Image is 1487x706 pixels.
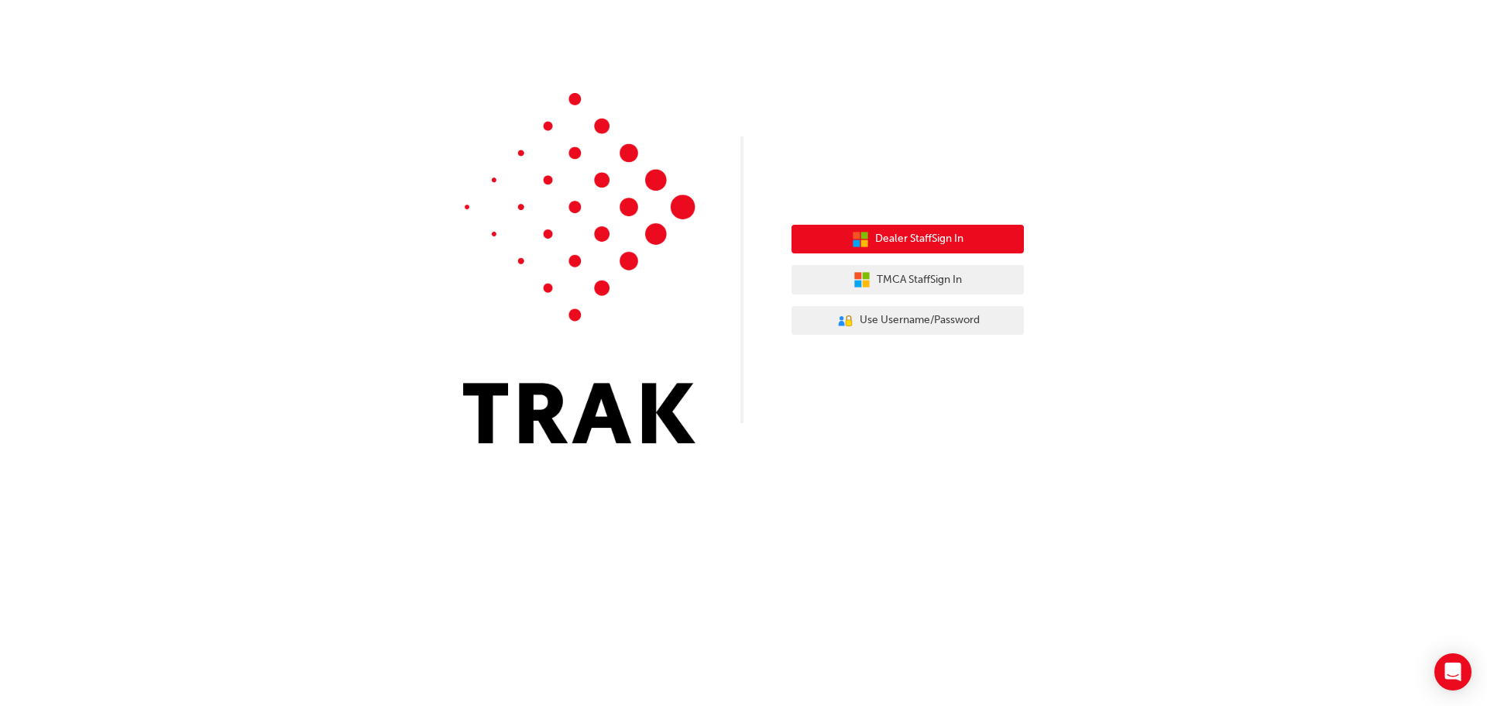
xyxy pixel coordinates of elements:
[463,93,695,443] img: Trak
[792,265,1024,294] button: TMCA StaffSign In
[860,312,980,329] span: Use Username/Password
[875,230,963,248] span: Dealer Staff Sign In
[1434,653,1472,691] div: Open Intercom Messenger
[792,306,1024,336] button: Use Username/Password
[877,271,962,289] span: TMCA Staff Sign In
[792,225,1024,254] button: Dealer StaffSign In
